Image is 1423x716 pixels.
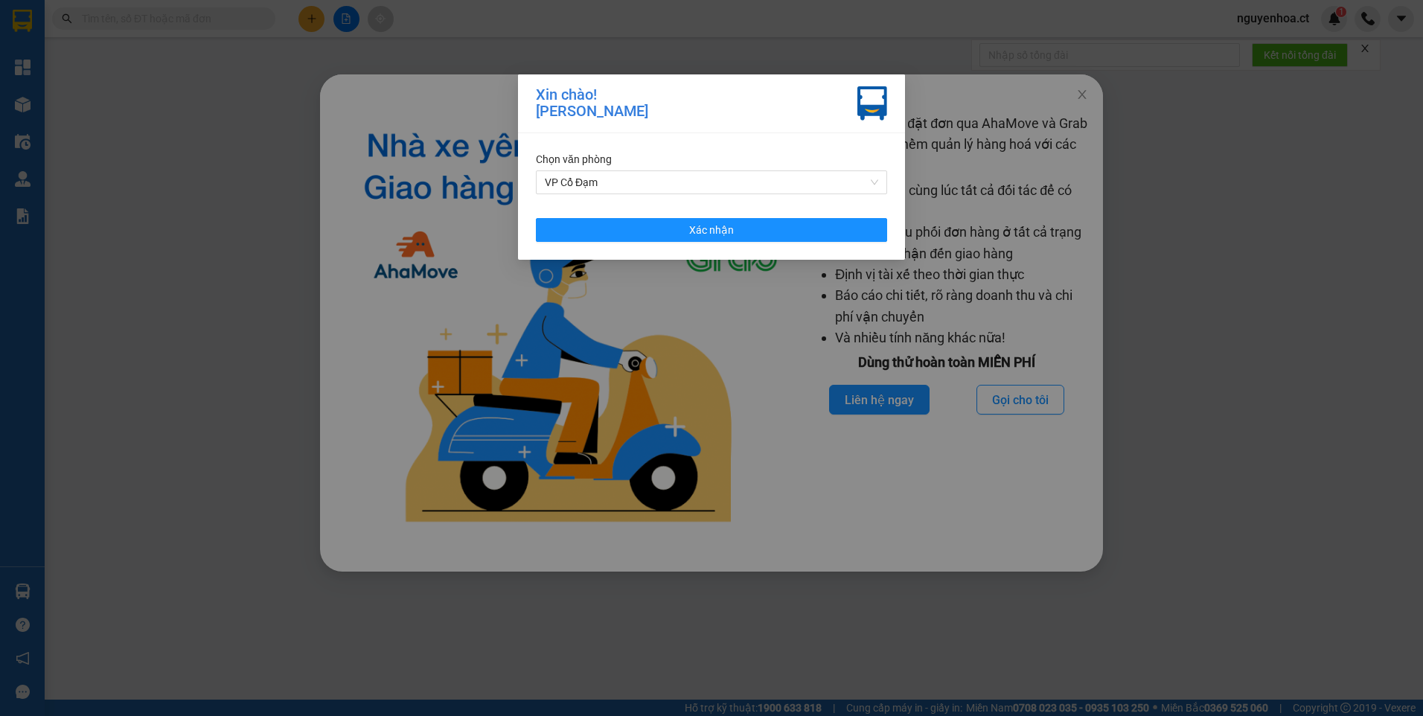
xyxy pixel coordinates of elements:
[545,171,878,194] span: VP Cổ Đạm
[536,151,887,167] div: Chọn văn phòng
[536,218,887,242] button: Xác nhận
[689,222,734,238] span: Xác nhận
[857,86,887,121] img: vxr-icon
[536,86,648,121] div: Xin chào! [PERSON_NAME]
